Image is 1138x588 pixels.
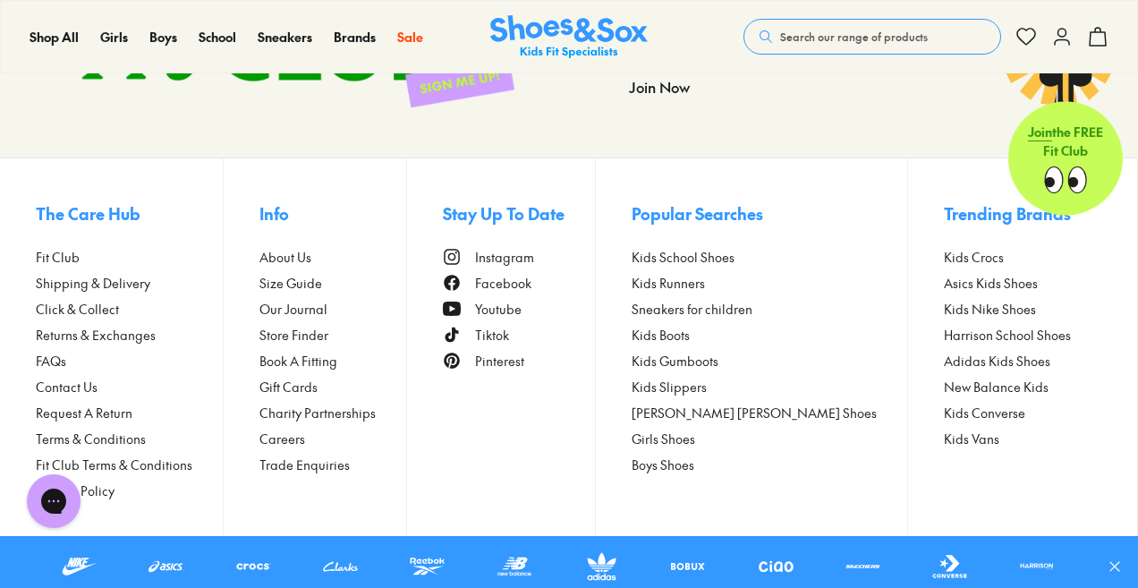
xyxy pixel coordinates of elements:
[30,28,79,46] span: Shop All
[36,430,223,448] a: Terms & Conditions
[632,404,907,422] a: [PERSON_NAME] [PERSON_NAME] Shoes
[632,326,907,345] a: Kids Boots
[780,29,928,45] span: Search our range of products
[397,28,423,46] span: Sale
[944,300,1101,319] a: Kids Nike Shoes
[36,352,66,371] span: FAQs
[259,404,376,422] span: Charity Partnerships
[944,378,1049,396] span: New Balance Kids
[632,194,907,234] button: Popular Searches
[632,352,907,371] a: Kids Gumboots
[36,300,119,319] span: Click & Collect
[944,352,1050,371] span: Adidas Kids Shoes
[632,430,907,448] a: Girls Shoes
[149,28,177,46] span: Boys
[632,456,694,474] span: Boys Shoes
[443,326,595,345] a: Tiktok
[100,28,128,47] a: Girls
[36,456,192,474] span: Fit Club Terms & Conditions
[443,248,595,267] a: Instagram
[743,19,1001,55] button: Search our range of products
[944,404,1101,422] a: Kids Converse
[475,326,509,345] span: Tiktok
[259,326,328,345] span: Store Finder
[632,201,763,226] span: Popular Searches
[36,430,146,448] span: Terms & Conditions
[443,194,595,234] button: Stay Up To Date
[259,274,322,293] span: Size Guide
[259,430,406,448] a: Careers
[632,300,752,319] span: Sneakers for children
[629,67,690,107] button: Join Now
[1008,108,1123,175] p: the FREE Fit Club
[259,300,406,319] a: Our Journal
[475,248,534,267] span: Instagram
[36,248,80,267] span: Fit Club
[632,404,877,422] span: [PERSON_NAME] [PERSON_NAME] Shoes
[632,248,907,267] a: Kids School Shoes
[632,378,907,396] a: Kids Slippers
[944,326,1101,345] a: Harrison School Shoes
[30,28,79,47] a: Shop All
[100,28,128,46] span: Girls
[36,378,98,396] span: Contact Us
[36,456,223,474] a: Fit Club Terms & Conditions
[36,404,223,422] a: Request A Return
[36,378,223,396] a: Contact Us
[36,274,223,293] a: Shipping & Delivery
[632,326,690,345] span: Kids Boots
[36,274,150,293] span: Shipping & Delivery
[490,15,648,59] a: Shoes & Sox
[36,201,140,226] span: The Care Hub
[259,378,318,396] span: Gift Cards
[258,28,312,46] span: Sneakers
[259,430,305,448] span: Careers
[334,28,376,46] span: Brands
[199,28,236,46] span: School
[443,352,595,371] a: Pinterest
[475,300,522,319] span: Youtube
[259,300,327,319] span: Our Journal
[475,352,524,371] span: Pinterest
[632,300,907,319] a: Sneakers for children
[199,28,236,47] a: School
[443,300,595,319] a: Youtube
[259,378,406,396] a: Gift Cards
[944,430,999,448] span: Kids Vans
[149,28,177,47] a: Boys
[632,352,718,371] span: Kids Gumboots
[632,248,735,267] span: Kids School Shoes
[944,404,1025,422] span: Kids Converse
[443,274,595,293] a: Facebook
[944,430,1101,448] a: Kids Vans
[18,468,89,534] iframe: Gorgias live chat messenger
[475,274,531,293] span: Facebook
[259,274,406,293] a: Size Guide
[259,456,350,474] span: Trade Enquiries
[334,28,376,47] a: Brands
[259,352,406,371] a: Book A Fitting
[36,352,223,371] a: FAQs
[36,326,156,345] span: Returns & Exchanges
[36,481,223,500] a: Privacy Policy
[1028,123,1052,141] span: Join
[1008,72,1123,216] a: Jointhe FREE Fit Club
[36,248,223,267] a: Fit Club
[632,378,707,396] span: Kids Slippers
[944,201,1071,226] span: Trending Brands
[490,15,648,59] img: SNS_Logo_Responsive.svg
[36,194,223,234] button: The Care Hub
[259,326,406,345] a: Store Finder
[259,194,406,234] button: Info
[259,352,337,371] span: Book A Fitting
[944,248,1101,267] a: Kids Crocs
[259,404,406,422] a: Charity Partnerships
[944,326,1071,345] span: Harrison School Shoes
[944,378,1101,396] a: New Balance Kids
[944,274,1101,293] a: Asics Kids Shoes
[944,300,1036,319] span: Kids Nike Shoes
[259,201,289,226] span: Info
[443,201,565,226] span: Stay Up To Date
[944,274,1038,293] span: Asics Kids Shoes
